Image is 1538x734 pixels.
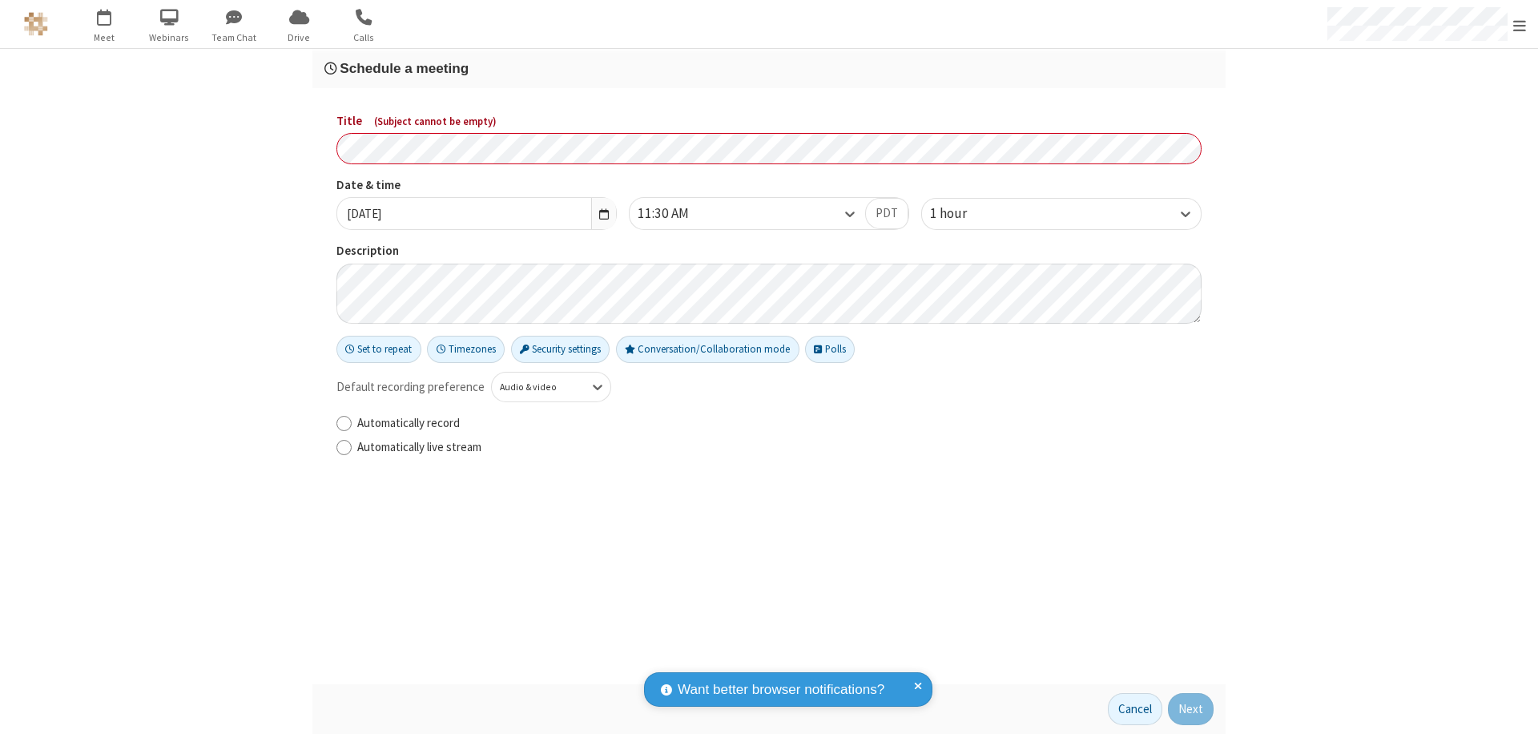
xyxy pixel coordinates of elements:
[336,112,1202,131] label: Title
[1498,692,1526,723] iframe: Chat
[427,336,505,363] button: Timezones
[204,30,264,45] span: Team Chat
[336,336,421,363] button: Set to repeat
[269,30,329,45] span: Drive
[340,60,469,76] span: Schedule a meeting
[865,198,908,230] button: PDT
[139,30,199,45] span: Webinars
[357,438,1202,457] label: Automatically live stream
[1108,693,1162,725] button: Cancel
[638,204,716,224] div: 11:30 AM
[930,204,994,224] div: 1 hour
[357,414,1202,433] label: Automatically record
[1168,693,1214,725] button: Next
[336,378,485,397] span: Default recording preference
[336,242,1202,260] label: Description
[74,30,135,45] span: Meet
[511,336,610,363] button: Security settings
[678,680,884,700] span: Want better browser notifications?
[805,336,855,363] button: Polls
[500,380,576,394] div: Audio & video
[374,115,497,128] span: ( Subject cannot be empty )
[336,176,617,195] label: Date & time
[24,12,48,36] img: QA Selenium DO NOT DELETE OR CHANGE
[334,30,394,45] span: Calls
[616,336,799,363] button: Conversation/Collaboration mode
